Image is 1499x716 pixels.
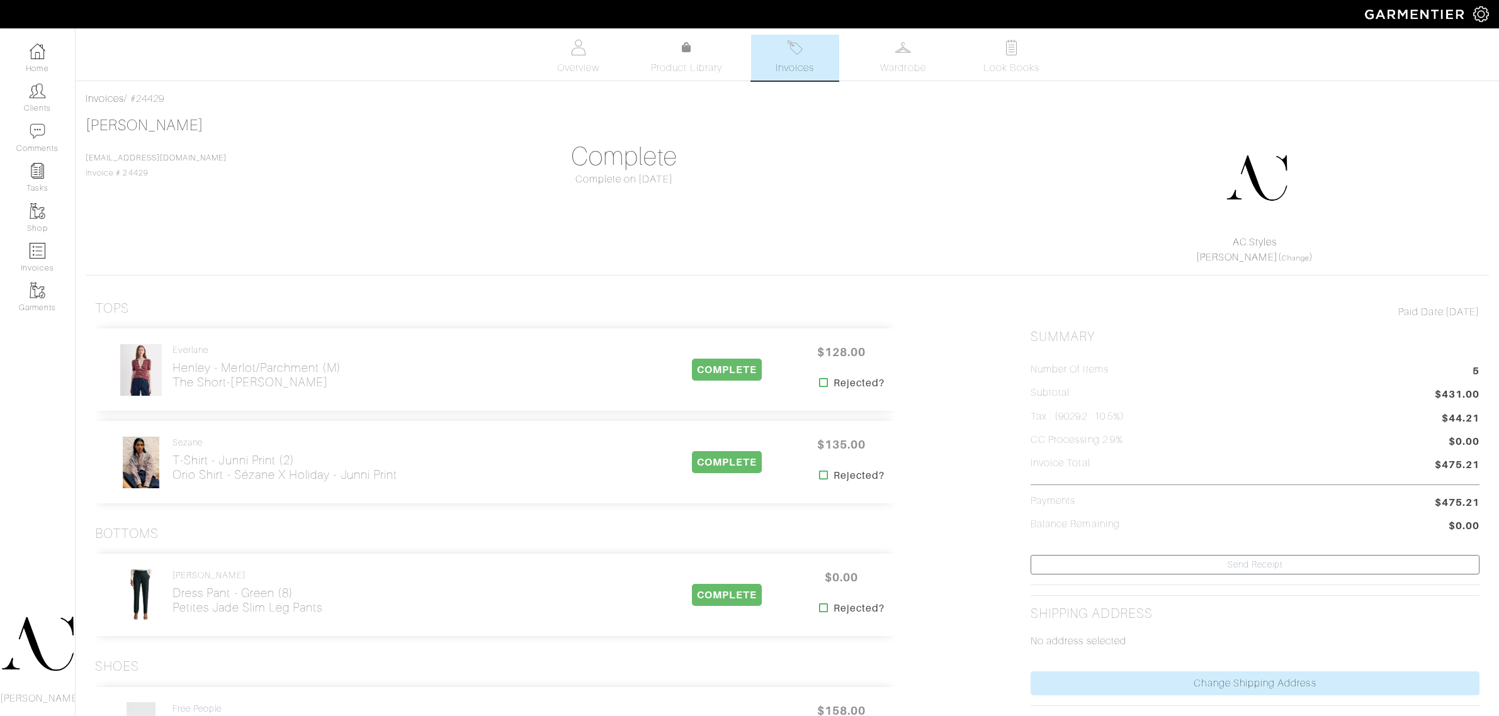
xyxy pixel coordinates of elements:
[30,203,45,219] img: garments-icon-b7da505a4dc4fd61783c78ac3ca0ef83fa9d6f193b1c9dc38574b1d14d53ca28.png
[804,564,880,591] span: $0.00
[173,703,352,714] h4: Free People
[834,468,885,483] strong: Rejected?
[1398,306,1445,318] span: Paid Date:
[1031,305,1479,320] div: [DATE]
[1196,252,1278,263] a: [PERSON_NAME]
[173,570,322,615] a: [PERSON_NAME] Dress Pant - Green (8)Petites Jade Slim Leg Pants
[86,154,227,162] a: [EMAIL_ADDRESS][DOMAIN_NAME]
[1031,457,1090,469] h5: Invoice Total
[859,35,947,81] a: Wardrobe
[643,40,731,76] a: Product Library
[804,338,880,366] span: $128.00
[1225,147,1288,210] img: DupYt8CPKc6sZyAt3svX5Z74.png
[983,60,1039,76] span: Look Books
[86,93,124,104] a: Invoices
[787,40,803,55] img: orders-27d20c2124de7fd6de4e0e44c1d41de31381a507db9b33961299e4e07d508b8c.svg
[173,437,397,482] a: Sezane T-Shirt - Junni Print (2)Orio Shirt - Sézane x Holiday - Junni Print
[1282,254,1310,262] a: Change
[895,40,911,55] img: wardrobe-487a4870c1b7c33e795ec22d11cfc2ed9d08956e64fb3008fe2437562e282088.svg
[30,123,45,139] img: comment-icon-a0a6a9ef722e966f86d9cbdc48e553b5cf19dbc54f86b18d962a5391bc8f6eb6.png
[1435,495,1479,510] span: $475.21
[834,376,885,391] strong: Rejected?
[776,60,814,76] span: Invoices
[692,584,762,606] span: COMPLETE
[1473,364,1479,381] span: 5
[30,243,45,259] img: orders-icon-0abe47150d42831381b5fb84f609e132dff9fe21cb692f30cb5eec754e2cba89.png
[120,344,162,396] img: GMthr7s2eYSsYcYD9JdFjPsB
[1031,434,1123,446] h5: CC Processing 2.9%
[173,570,322,581] h4: [PERSON_NAME]
[1031,555,1479,574] a: Send Receipt
[95,301,129,316] h3: Tops
[95,526,159,542] h3: Bottoms
[1031,329,1479,345] h2: Summary
[86,117,203,133] a: [PERSON_NAME]
[1449,518,1479,535] span: $0.00
[30,83,45,99] img: clients-icon-6bae9207a08558b7cb47a8932f037763ab4055f8c8b6bfacd5dc20c3e0201464.png
[30,43,45,59] img: dashboard-icon-dbcd8f5a0b271acd01030246c82b418ddd0df26cd7fceb0bd07c9910d44c42f6.png
[1442,411,1479,426] span: $44.21
[1031,411,1124,423] h5: Tax (90292 : 10.5%)
[1031,634,1479,649] p: No address selected
[1233,237,1277,248] a: AC.Styles
[120,569,162,622] img: VRfKMDGsMkFPSCwbaQS2kLkB
[1031,671,1479,695] a: Change Shipping Address
[173,437,397,448] h4: Sezane
[1031,387,1070,399] h5: Subtotal
[1435,457,1479,474] span: $475.21
[751,35,839,81] a: Invoices
[173,453,397,482] h2: T-Shirt - Junni Print (2) Orio Shirt - Sézane x Holiday - Junni Print
[804,431,880,458] span: $135.00
[570,40,586,55] img: basicinfo-40fd8af6dae0f16599ec9e87c0ef1c0a1fdea2edbe929e3d69a839185d80c458.svg
[1473,6,1489,22] img: gear-icon-white-bd11855cb880d31180b6d7d6211b90ccbf57a29d726f0c71d8c61bd08dd39cc2.png
[95,659,139,674] h3: Shoes
[86,91,1489,106] div: / #24429
[1031,518,1120,530] h5: Balance Remaining
[1036,235,1474,265] div: ( )
[1031,495,1075,507] h5: Payments
[1031,606,1153,622] h2: Shipping Address
[535,35,623,81] a: Overview
[1004,40,1019,55] img: todo-9ac3debb85659649dc8f770b8b6100bb5dab4b48dedcbae339e5042a72dfd3cc.svg
[1031,364,1109,376] h5: Number of Items
[557,60,599,76] span: Overview
[173,345,341,389] a: Everlane Henley - Merlot/Parchment (M)The Short-[PERSON_NAME]
[30,163,45,179] img: reminder-icon-8004d30b9f0a5d33ae49ab947aed9ed385cf756f9e5892f1edd6e32f2345188e.png
[400,142,849,172] h1: Complete
[30,282,45,298] img: garments-icon-b7da505a4dc4fd61783c78ac3ca0ef83fa9d6f193b1c9dc38574b1d14d53ca28.png
[651,60,722,76] span: Product Library
[692,359,762,381] span: COMPLETE
[1449,434,1479,451] span: $0.00
[1359,3,1473,25] img: garmentier-logo-header-white-b43fb05a5012e4ada735d5af1a66efaba907eab6374d6393d1fbf88cb4ef424d.png
[880,60,925,76] span: Wardrobe
[1435,387,1479,404] span: $431.00
[173,345,341,355] h4: Everlane
[400,172,849,187] div: Complete on [DATE]
[86,154,227,177] span: Invoice # 24429
[692,451,762,473] span: COMPLETE
[968,35,1056,81] a: Look Books
[173,586,322,615] h2: Dress Pant - Green (8) Petites Jade Slim Leg Pants
[834,601,885,616] strong: Rejected?
[122,436,160,489] img: 3WihiFiqMDrbr5ZQYkKSMi2g
[173,361,341,389] h2: Henley - Merlot/Parchment (M) The Short-[PERSON_NAME]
